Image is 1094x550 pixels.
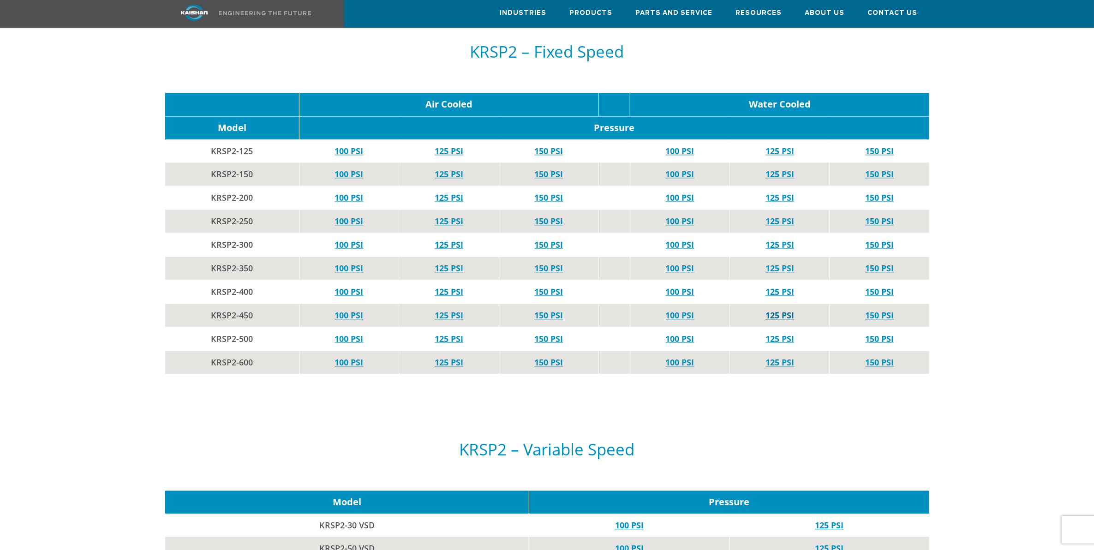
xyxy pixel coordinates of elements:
td: Pressure [299,116,929,140]
a: 150 PSI [534,145,563,156]
span: Contact Us [868,8,918,18]
a: 125 PSI [765,168,794,179]
a: 100 PSI [335,239,363,250]
a: 100 PSI [335,215,363,227]
a: Products [570,0,613,25]
a: 100 PSI [666,215,694,227]
td: KRSP2-200 [165,186,299,209]
a: 100 PSI [335,357,363,368]
a: 125 PSI [765,333,794,344]
a: 150 PSI [865,357,894,368]
a: 100 PSI [666,239,694,250]
span: Industries [500,8,547,18]
a: 150 PSI [865,192,894,203]
a: 150 PSI [865,333,894,344]
td: Water Cooled [630,93,929,116]
h5: KRSP2 – Variable Speed [165,441,929,458]
td: KRSP2-125 [165,139,299,162]
a: 100 PSI [335,286,363,297]
td: KRSP2-30 VSD [165,514,529,537]
a: 150 PSI [534,357,563,368]
a: 150 PSI [534,286,563,297]
td: Pressure [529,490,929,514]
a: Industries [500,0,547,25]
a: 150 PSI [534,215,563,227]
a: 125 PSI [765,192,794,203]
td: KRSP2-400 [165,280,299,304]
a: 150 PSI [865,239,894,250]
td: KRSP2-350 [165,257,299,280]
img: Engineering the future [219,11,311,15]
td: KRSP2-150 [165,162,299,186]
a: About Us [805,0,845,25]
a: 150 PSI [865,145,894,156]
a: 100 PSI [666,286,694,297]
td: KRSP2-300 [165,233,299,257]
a: 100 PSI [666,357,694,368]
a: 100 PSI [335,145,363,156]
a: 125 PSI [435,168,463,179]
td: Air Cooled [299,93,598,116]
a: 100 PSI [666,145,694,156]
a: Resources [736,0,782,25]
td: KRSP2-600 [165,351,299,374]
img: kaishan logo [160,5,229,21]
a: 150 PSI [865,215,894,227]
a: 125 PSI [815,520,844,531]
a: 100 PSI [335,263,363,274]
td: KRSP2-450 [165,304,299,327]
a: 125 PSI [765,239,794,250]
a: 150 PSI [865,263,894,274]
a: 100 PSI [335,310,363,321]
a: 125 PSI [765,286,794,297]
a: 125 PSI [765,263,794,274]
a: 100 PSI [666,310,694,321]
a: 150 PSI [534,310,563,321]
a: 125 PSI [435,263,463,274]
td: KRSP2-250 [165,209,299,233]
td: Model [165,490,529,514]
span: Products [570,8,613,18]
a: 125 PSI [435,145,463,156]
a: 100 PSI [666,263,694,274]
span: About Us [805,8,845,18]
a: 150 PSI [865,310,894,321]
td: Model [165,116,299,140]
a: 100 PSI [666,333,694,344]
a: Contact Us [868,0,918,25]
a: 150 PSI [534,168,563,179]
a: 150 PSI [534,239,563,250]
a: 125 PSI [435,192,463,203]
a: 125 PSI [765,357,794,368]
a: 125 PSI [435,239,463,250]
a: 125 PSI [435,333,463,344]
a: 100 PSI [335,192,363,203]
a: 150 PSI [534,192,563,203]
a: 100 PSI [666,168,694,179]
a: 150 PSI [865,286,894,297]
a: 125 PSI [435,215,463,227]
a: 125 PSI [765,145,794,156]
a: 100 PSI [615,520,644,531]
a: Parts and Service [636,0,713,25]
span: Parts and Service [636,8,713,18]
a: 100 PSI [335,333,363,344]
a: 125 PSI [435,357,463,368]
a: 100 PSI [666,192,694,203]
h5: KRSP2 – Fixed Speed [165,43,929,60]
a: 150 PSI [534,333,563,344]
a: 100 PSI [335,168,363,179]
a: 125 PSI [765,310,794,321]
td: KRSP2-500 [165,327,299,351]
a: 125 PSI [765,215,794,227]
a: 150 PSI [534,263,563,274]
span: Resources [736,8,782,18]
a: 125 PSI [435,310,463,321]
a: 150 PSI [865,168,894,179]
a: 125 PSI [435,286,463,297]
